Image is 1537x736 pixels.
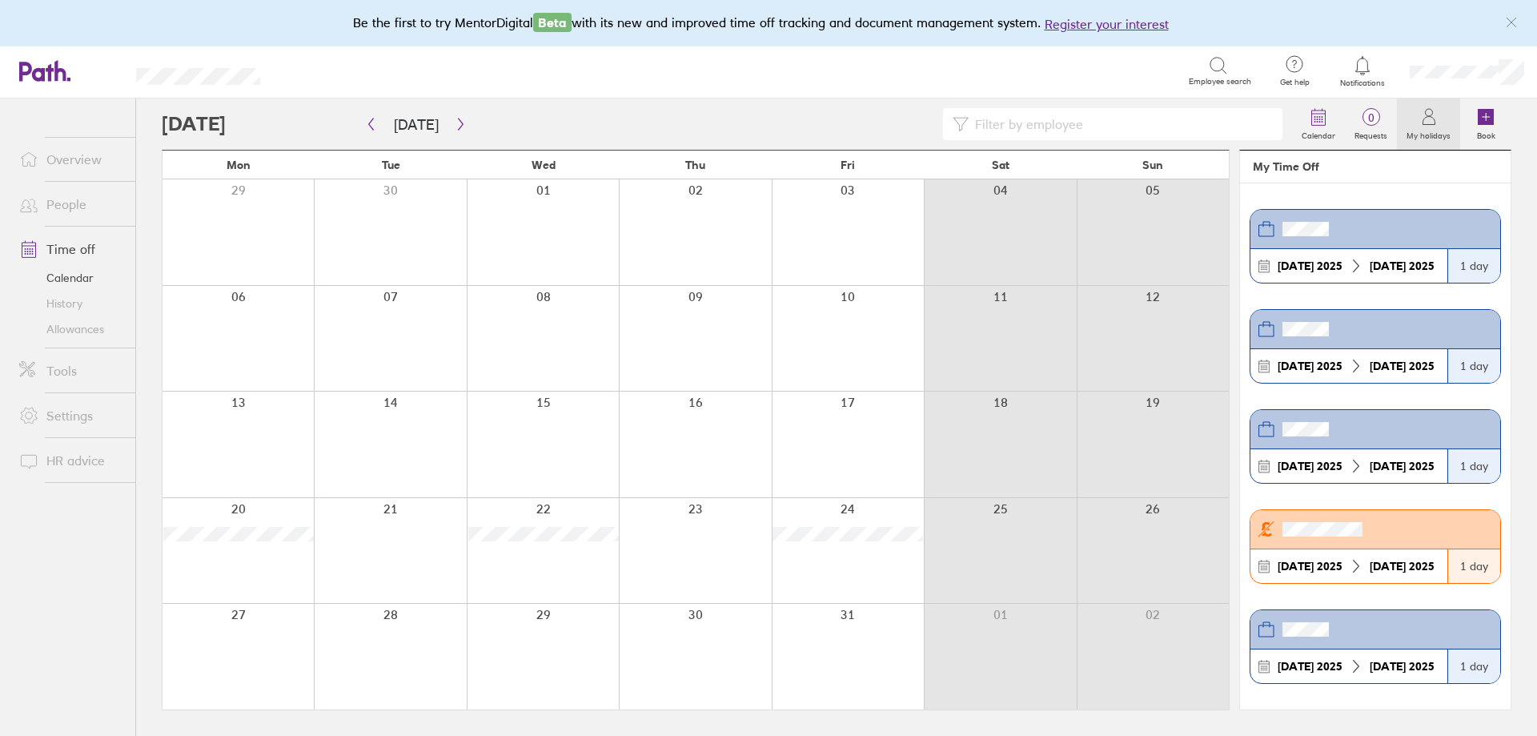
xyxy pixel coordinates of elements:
[1370,259,1406,273] strong: [DATE]
[6,400,135,432] a: Settings
[532,159,556,171] span: Wed
[6,265,135,291] a: Calendar
[1370,459,1406,473] strong: [DATE]
[1363,460,1441,473] div: 2025
[1250,409,1501,484] a: [DATE] 2025[DATE] 20251 day
[1460,99,1511,150] a: Book
[1278,359,1314,373] strong: [DATE]
[992,159,1009,171] span: Sat
[1142,159,1163,171] span: Sun
[6,316,135,342] a: Allowances
[1370,359,1406,373] strong: [DATE]
[1447,349,1500,383] div: 1 day
[1250,209,1501,284] a: [DATE] 2025[DATE] 20251 day
[1363,360,1441,372] div: 2025
[1397,99,1460,150] a: My holidays
[1240,151,1511,183] header: My Time Off
[1292,99,1345,150] a: Calendar
[6,444,135,477] a: HR advice
[1271,560,1349,573] div: 2025
[1447,549,1500,583] div: 1 day
[1447,249,1500,283] div: 1 day
[1292,127,1345,141] label: Calendar
[6,188,135,220] a: People
[533,13,572,32] span: Beta
[6,233,135,265] a: Time off
[353,13,1185,34] div: Be the first to try MentorDigital with its new and improved time off tracking and document manage...
[1278,559,1314,573] strong: [DATE]
[1271,660,1349,673] div: 2025
[1363,259,1441,272] div: 2025
[6,355,135,387] a: Tools
[1363,660,1441,673] div: 2025
[227,159,251,171] span: Mon
[303,63,344,78] div: Search
[1271,360,1349,372] div: 2025
[969,109,1273,139] input: Filter by employee
[1370,659,1406,674] strong: [DATE]
[1397,127,1460,141] label: My holidays
[1278,459,1314,473] strong: [DATE]
[685,159,705,171] span: Thu
[1278,659,1314,674] strong: [DATE]
[381,111,451,138] button: [DATE]
[1045,14,1169,34] button: Register your interest
[1447,650,1500,683] div: 1 day
[1271,259,1349,272] div: 2025
[1345,99,1397,150] a: 0Requests
[841,159,855,171] span: Fri
[1337,54,1389,88] a: Notifications
[1271,460,1349,473] div: 2025
[6,291,135,316] a: History
[1345,111,1397,124] span: 0
[6,143,135,175] a: Overview
[1363,560,1441,573] div: 2025
[1269,78,1321,87] span: Get help
[1250,309,1501,384] a: [DATE] 2025[DATE] 20251 day
[1370,559,1406,573] strong: [DATE]
[1345,127,1397,141] label: Requests
[1447,449,1500,483] div: 1 day
[1278,259,1314,273] strong: [DATE]
[1250,609,1501,684] a: [DATE] 2025[DATE] 20251 day
[382,159,400,171] span: Tue
[1250,509,1501,584] a: [DATE] 2025[DATE] 20251 day
[1189,77,1251,86] span: Employee search
[1337,78,1389,88] span: Notifications
[1467,127,1505,141] label: Book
